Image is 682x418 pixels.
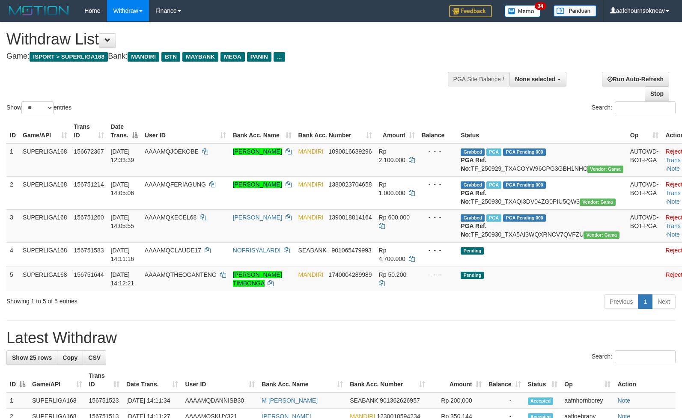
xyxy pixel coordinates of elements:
b: PGA Ref. No: [461,157,486,172]
span: AAAAMQCLAUDE17 [145,247,201,254]
span: PGA Pending [503,214,546,222]
th: Game/API: activate to sort column ascending [29,368,86,392]
span: [DATE] 14:05:06 [111,181,134,196]
span: Vendor URL: https://trx31.1velocity.biz [584,231,619,239]
span: MEGA [220,52,245,62]
span: Copy 1090016639296 to clipboard [328,148,372,155]
b: PGA Ref. No: [461,190,486,205]
div: - - - [422,180,454,189]
span: Grabbed [461,214,485,222]
span: [DATE] 12:33:39 [111,148,134,163]
a: CSV [83,350,106,365]
span: Grabbed [461,181,485,189]
div: PGA Site Balance / [448,72,509,86]
th: ID [6,119,19,143]
div: - - - [422,213,454,222]
span: MANDIRI [298,181,324,188]
td: Rp 200,000 [429,392,485,409]
a: Note [667,165,680,172]
th: Date Trans.: activate to sort column ascending [123,368,182,392]
td: AAAAMQDANNISB30 [182,392,258,409]
th: Game/API: activate to sort column ascending [19,119,71,143]
select: Showentries [21,101,54,114]
span: Accepted [528,397,554,405]
span: Copy 901065479993 to clipboard [331,247,371,254]
span: AAAAMQKECEL68 [145,214,197,221]
td: 5 [6,267,19,291]
span: 34 [535,2,546,10]
div: Showing 1 to 5 of 5 entries [6,293,278,305]
span: Marked by aafsengchandara [486,148,501,156]
span: 156751583 [74,247,104,254]
span: Rp 4.700.000 [379,247,405,262]
h4: Game: Bank: [6,52,446,61]
span: Copy 1380023704658 to clipboard [328,181,372,188]
td: TF_250930_TXAQI3DV04ZG0PIU5QW3 [457,176,626,209]
span: [DATE] 14:05:55 [111,214,134,229]
img: panduan.png [554,5,596,17]
th: Amount: activate to sort column ascending [429,368,485,392]
th: Balance: activate to sort column ascending [485,368,524,392]
span: [DATE] 14:11:16 [111,247,134,262]
h1: Latest Withdraw [6,329,676,347]
td: AUTOWD-BOT-PGA [627,209,662,242]
th: Status: activate to sort column ascending [524,368,561,392]
h1: Withdraw List [6,31,446,48]
td: SUPERLIGA168 [19,143,71,177]
span: ... [274,52,285,62]
label: Show entries [6,101,71,114]
span: Vendor URL: https://trx31.1velocity.biz [580,199,616,206]
span: Rp 600.000 [379,214,410,221]
span: Pending [461,272,484,279]
span: Copy 901362626957 to clipboard [380,397,420,404]
span: [DATE] 14:12:21 [111,271,134,287]
a: Show 25 rows [6,350,57,365]
td: SUPERLIGA168 [19,176,71,209]
span: PGA Pending [503,148,546,156]
span: CSV [88,354,101,361]
td: aafnhornborey [561,392,614,409]
span: PGA Pending [503,181,546,189]
td: AUTOWD-BOT-PGA [627,176,662,209]
span: Grabbed [461,148,485,156]
td: SUPERLIGA168 [19,267,71,291]
th: Bank Acc. Name: activate to sort column ascending [258,368,346,392]
div: - - - [422,270,454,279]
a: Run Auto-Refresh [602,72,669,86]
span: 156751260 [74,214,104,221]
span: Marked by aafsengchandara [486,214,501,222]
span: SEABANK [298,247,327,254]
th: Op: activate to sort column ascending [627,119,662,143]
b: PGA Ref. No: [461,222,486,238]
span: Copy [63,354,77,361]
span: 156672367 [74,148,104,155]
input: Search: [615,101,676,114]
span: MANDIRI [128,52,159,62]
th: User ID: activate to sort column ascending [141,119,229,143]
td: SUPERLIGA168 [29,392,86,409]
span: AAAAMQJOEKOBE [145,148,199,155]
span: MANDIRI [298,148,324,155]
th: Op: activate to sort column ascending [561,368,614,392]
img: Feedback.jpg [449,5,492,17]
a: Previous [604,294,638,309]
td: AUTOWD-BOT-PGA [627,143,662,177]
td: [DATE] 14:11:34 [123,392,182,409]
a: [PERSON_NAME] [233,181,282,188]
div: - - - [422,147,454,156]
a: Copy [57,350,83,365]
img: Button%20Memo.svg [505,5,541,17]
th: Amount: activate to sort column ascending [375,119,418,143]
td: 1 [6,392,29,409]
span: Marked by aafsengchandara [486,181,501,189]
img: MOTION_logo.png [6,4,71,17]
td: - [485,392,524,409]
span: MANDIRI [298,214,324,221]
div: - - - [422,246,454,255]
td: TF_250930_TXA5AI3WQXRNCV7QVFZU [457,209,626,242]
span: Pending [461,247,484,255]
button: None selected [509,72,566,86]
span: AAAAMQTHEOGANTENG [145,271,217,278]
label: Search: [592,101,676,114]
span: MANDIRI [298,271,324,278]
